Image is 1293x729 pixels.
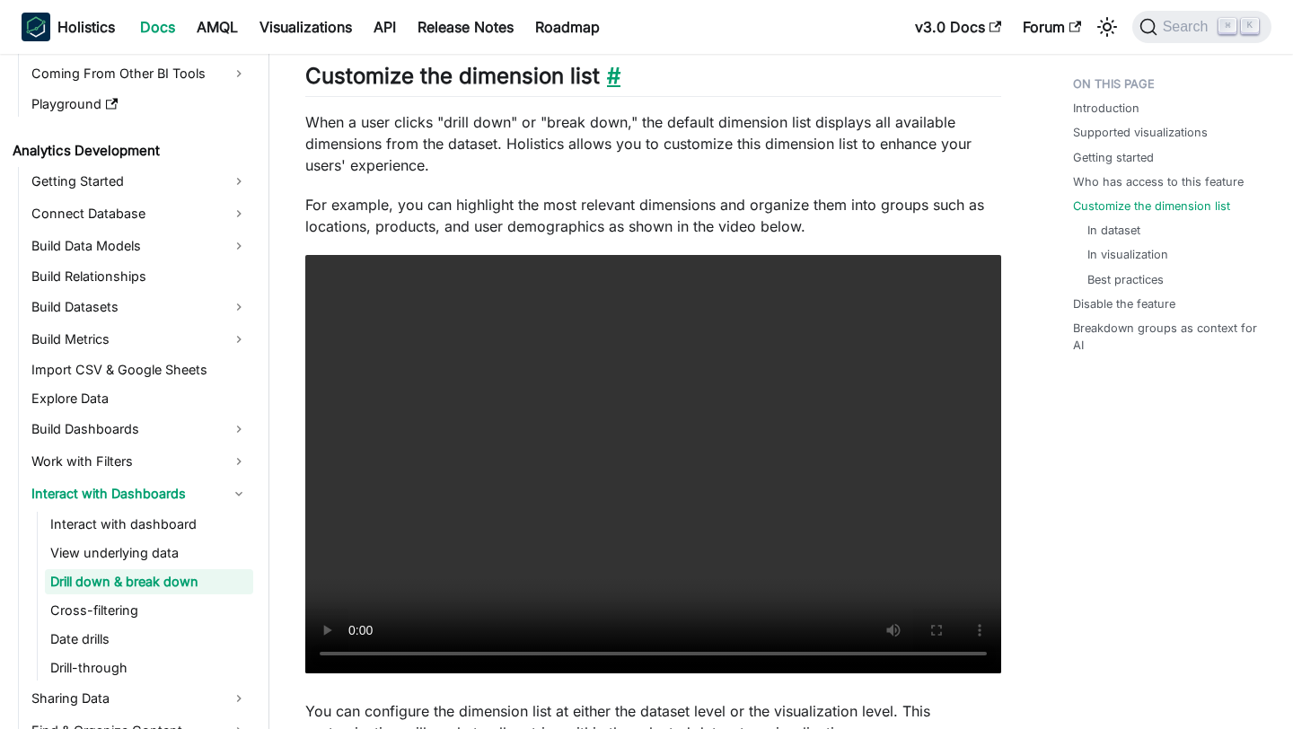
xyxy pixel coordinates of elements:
[1093,13,1121,41] button: Switch between dark and light mode (currently light mode)
[1073,198,1230,215] a: Customize the dimension list
[45,598,253,623] a: Cross-filtering
[26,447,253,476] a: Work with Filters
[524,13,611,41] a: Roadmap
[26,479,253,508] a: Interact with Dashboards
[904,13,1012,41] a: v3.0 Docs
[26,415,253,444] a: Build Dashboards
[1073,320,1264,354] a: Breakdown groups as context for AI
[305,255,1001,673] video: Your browser does not support embedding video, but you can .
[45,512,253,537] a: Interact with dashboard
[407,13,524,41] a: Release Notes
[26,59,253,88] a: Coming From Other BI Tools
[26,264,253,289] a: Build Relationships
[26,92,253,117] a: Playground
[26,325,253,354] a: Build Metrics
[7,138,253,163] a: Analytics Development
[22,13,50,41] img: Holistics
[26,232,253,260] a: Build Data Models
[1073,100,1139,117] a: Introduction
[1241,18,1259,34] kbd: K
[1073,173,1244,190] a: Who has access to this feature
[1087,271,1164,288] a: Best practices
[305,111,1001,176] p: When a user clicks "drill down" or "break down," the default dimension list displays all availabl...
[26,293,253,321] a: Build Datasets
[45,540,253,566] a: View underlying data
[186,13,249,41] a: AMQL
[26,199,253,228] a: Connect Database
[26,386,253,411] a: Explore Data
[45,655,253,681] a: Drill-through
[26,357,253,382] a: Import CSV & Google Sheets
[22,13,115,41] a: HolisticsHolistics
[57,16,115,38] b: Holistics
[26,167,253,196] a: Getting Started
[305,63,1001,97] h2: Customize the dimension list
[45,569,253,594] a: Drill down & break down
[1087,222,1140,239] a: In dataset
[45,627,253,652] a: Date drills
[249,13,363,41] a: Visualizations
[1073,124,1208,141] a: Supported visualizations
[600,63,620,89] a: Direct link to Customize the dimension list
[1132,11,1271,43] button: Search (Command+K)
[1218,18,1236,34] kbd: ⌘
[305,194,1001,237] p: For example, you can highlight the most relevant dimensions and organize them into groups such as...
[1073,149,1154,166] a: Getting started
[1073,295,1175,312] a: Disable the feature
[1157,19,1219,35] span: Search
[129,13,186,41] a: Docs
[363,13,407,41] a: API
[1087,246,1168,263] a: In visualization
[26,684,253,713] a: Sharing Data
[1012,13,1092,41] a: Forum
